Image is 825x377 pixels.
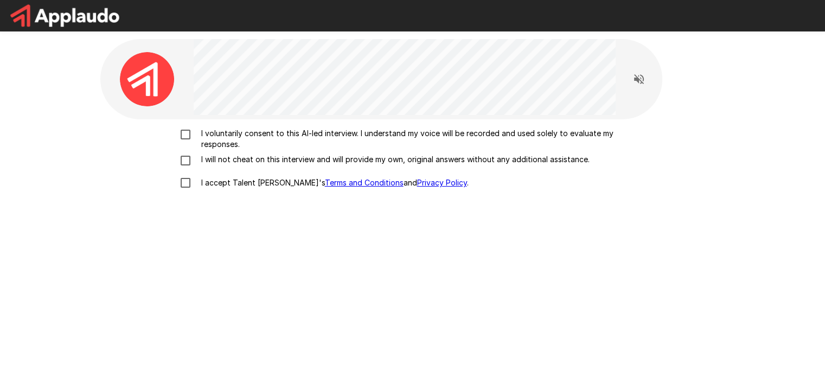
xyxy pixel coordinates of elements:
[197,128,651,150] p: I voluntarily consent to this AI-led interview. I understand my voice will be recorded and used s...
[417,178,467,187] a: Privacy Policy
[120,52,174,106] img: applaudo_avatar.png
[197,154,590,165] p: I will not cheat on this interview and will provide my own, original answers without any addition...
[628,68,650,90] button: Read questions aloud
[197,177,469,188] p: I accept Talent [PERSON_NAME]'s and .
[325,178,404,187] a: Terms and Conditions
